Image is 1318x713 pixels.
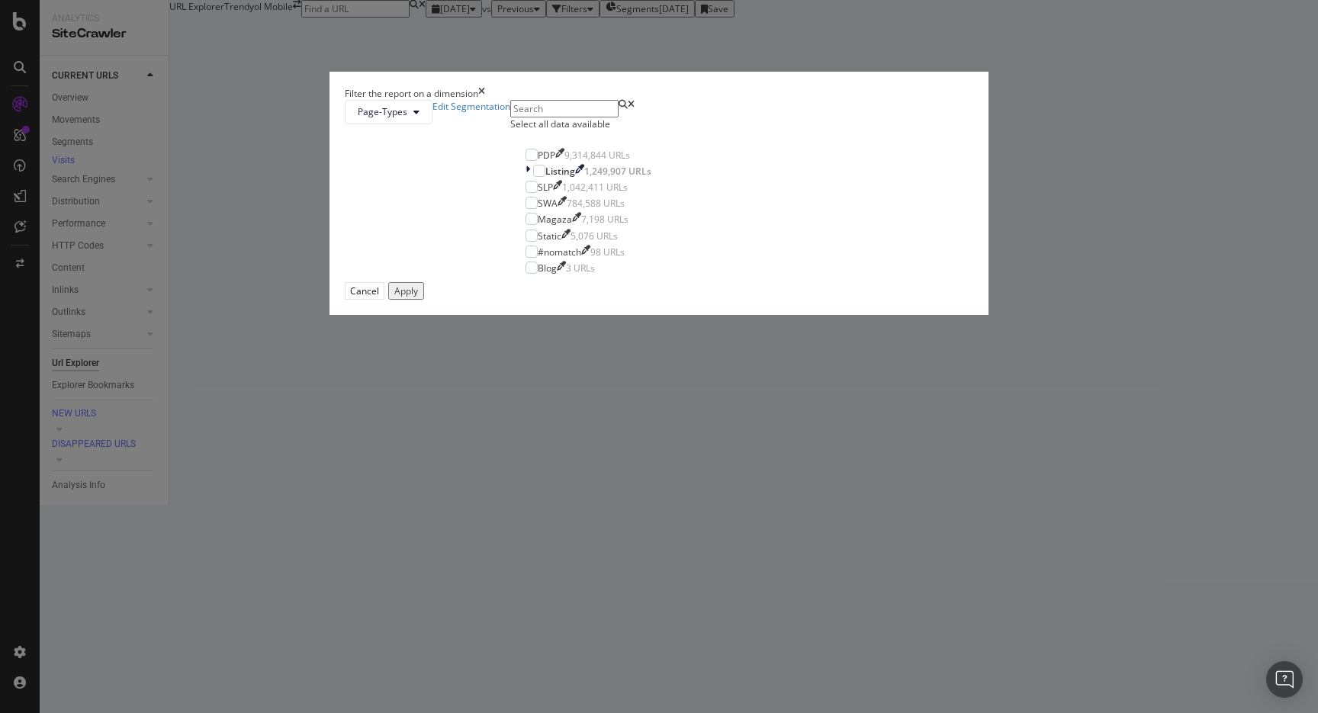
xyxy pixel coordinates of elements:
[345,282,384,300] button: Cancel
[566,262,595,275] div: 3 URLs
[545,165,575,178] div: Listing
[1266,661,1303,698] div: Open Intercom Messenger
[538,181,553,194] div: SLP
[432,100,510,124] a: Edit Segmentation
[394,284,418,297] div: Apply
[538,149,555,162] div: PDP
[567,197,625,210] div: 784,588 URLs
[350,284,379,297] div: Cancel
[538,197,558,210] div: SWA
[538,262,557,275] div: Blog
[358,105,407,118] span: Page-Types
[329,72,988,316] div: modal
[571,230,618,242] div: 5,076 URLs
[510,100,619,117] input: Search
[564,149,630,162] div: 9,314,844 URLs
[345,87,478,100] div: Filter the report on a dimension
[388,282,424,300] button: Apply
[538,246,581,259] div: #nomatch
[581,213,628,226] div: 7,198 URLs
[538,230,561,242] div: Static
[562,181,628,194] div: 1,042,411 URLs
[584,165,651,178] div: 1,249,907 URLs
[510,117,667,130] div: Select all data available
[345,100,432,124] button: Page-Types
[478,87,485,100] div: times
[538,213,572,226] div: Magaza
[590,246,625,259] div: 98 URLs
